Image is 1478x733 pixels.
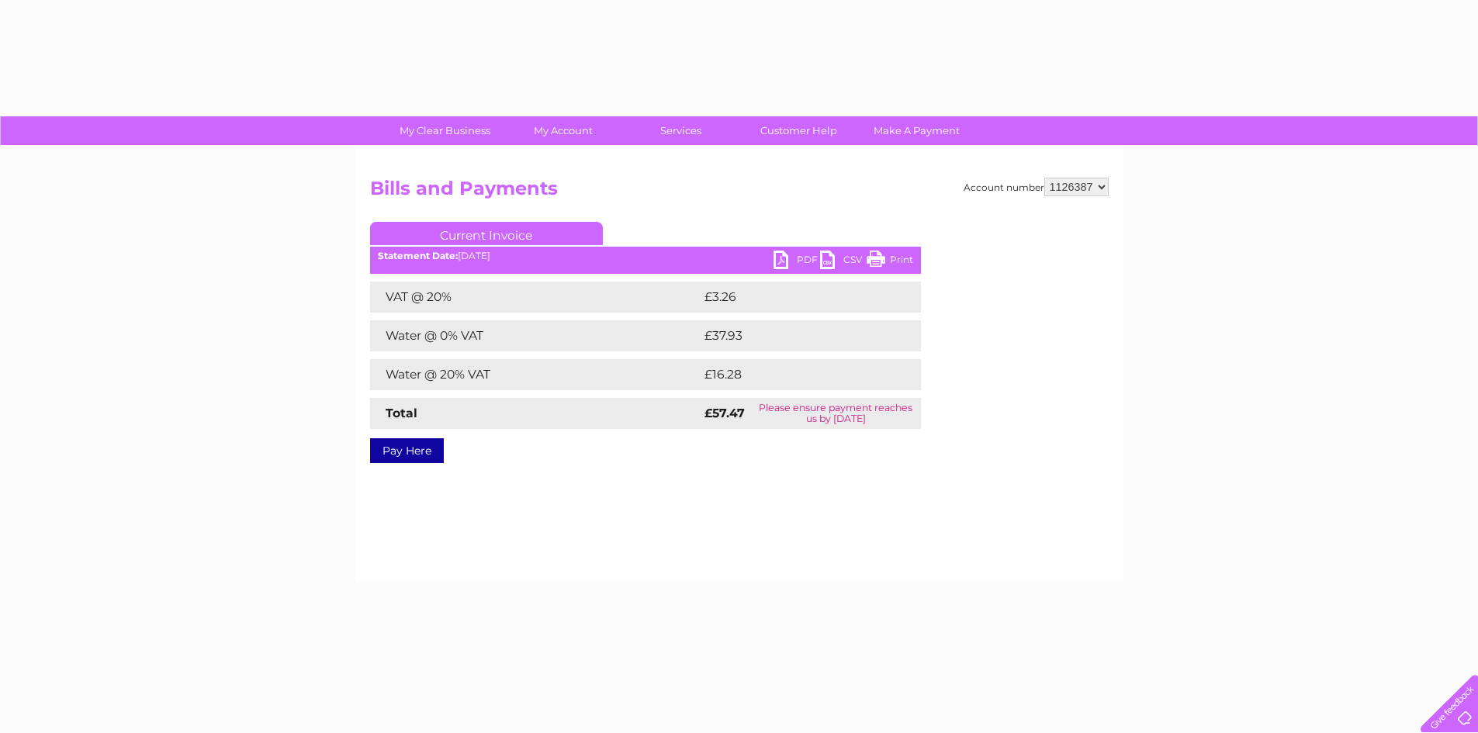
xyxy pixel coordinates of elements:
[370,222,603,245] a: Current Invoice
[701,320,889,351] td: £37.93
[378,250,458,261] b: Statement Date:
[701,359,888,390] td: £16.28
[964,178,1109,196] div: Account number
[386,406,417,420] strong: Total
[774,251,820,273] a: PDF
[701,282,884,313] td: £3.26
[370,282,701,313] td: VAT @ 20%
[704,406,745,420] strong: £57.47
[381,116,509,145] a: My Clear Business
[820,251,867,273] a: CSV
[867,251,913,273] a: Print
[370,438,444,463] a: Pay Here
[735,116,863,145] a: Customer Help
[370,320,701,351] td: Water @ 0% VAT
[499,116,627,145] a: My Account
[370,251,921,261] div: [DATE]
[853,116,981,145] a: Make A Payment
[370,178,1109,207] h2: Bills and Payments
[751,398,921,429] td: Please ensure payment reaches us by [DATE]
[370,359,701,390] td: Water @ 20% VAT
[617,116,745,145] a: Services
